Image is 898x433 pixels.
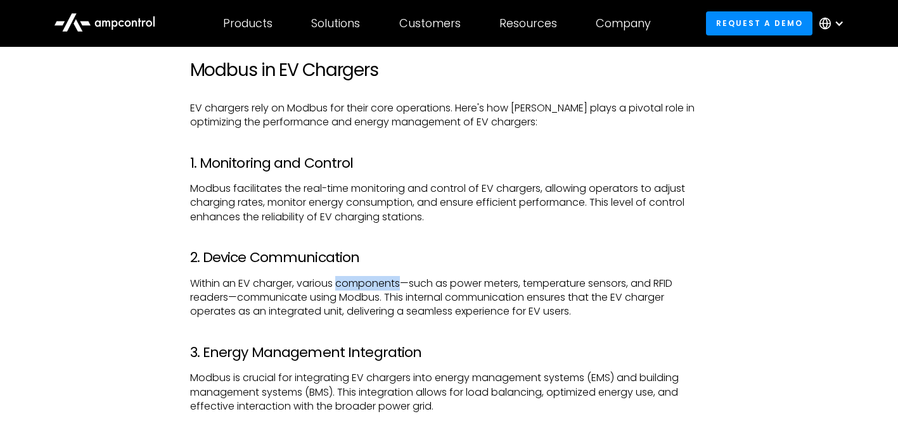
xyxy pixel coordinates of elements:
div: Company [596,16,651,30]
div: Customers [399,16,461,30]
div: Solutions [311,16,360,30]
div: Resources [499,16,557,30]
p: Modbus facilitates the real-time monitoring and control of EV chargers, allowing operators to adj... [190,182,709,224]
div: Products [223,16,273,30]
p: EV chargers rely on Modbus for their core operations. Here's how [PERSON_NAME] plays a pivotal ro... [190,101,709,130]
h3: 3. Energy Management Integration [190,344,709,361]
p: Within an EV charger, various components—such as power meters, temperature sensors, and RFID read... [190,277,709,319]
h2: Modbus in EV Chargers [190,60,709,81]
h3: 1. Monitoring and Control [190,155,709,172]
h3: 2. Device Communication [190,249,709,266]
a: Request a demo [706,11,812,35]
p: Modbus is crucial for integrating EV chargers into energy management systems (EMS) and building m... [190,371,709,413]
